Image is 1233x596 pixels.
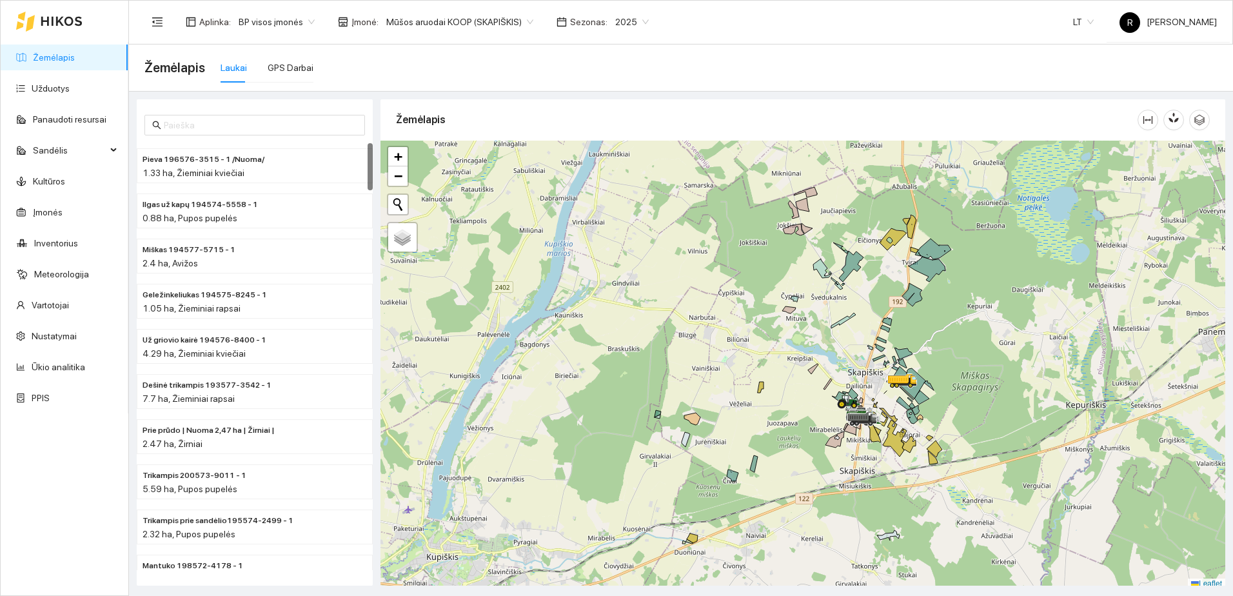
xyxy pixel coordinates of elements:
[388,223,417,252] a: Layers
[143,348,246,359] span: 4.29 ha, Žieminiai kviečiai
[34,238,78,248] a: Inventorius
[386,12,533,32] span: Mūšos aruodai KOOP (SKAPIŠKIS)
[33,137,106,163] span: Sandėlis
[143,470,246,482] span: Trikampis 200573-9011 - 1
[32,300,69,310] a: Vartotojai
[143,334,266,346] span: Už griovio kairė 194576-8400 - 1
[394,148,402,164] span: +
[394,168,402,184] span: −
[164,118,357,132] input: Paieška
[143,393,235,404] span: 7.7 ha, Žieminiai rapsai
[143,213,237,223] span: 0.88 ha, Pupos pupelės
[32,331,77,341] a: Nustatymai
[143,199,258,211] span: Ilgas už kapų 194574-5558 - 1
[239,12,315,32] span: BP visos įmonės
[143,379,271,392] span: Dešinė trikampis 193577-3542 - 1
[32,362,85,372] a: Ūkio analitika
[32,83,70,94] a: Užduotys
[32,393,50,403] a: PPIS
[34,269,89,279] a: Meteorologija
[199,15,231,29] span: Aplinka :
[33,176,65,186] a: Kultūros
[152,121,161,130] span: search
[143,484,237,494] span: 5.59 ha, Pupos pupelės
[33,207,63,217] a: Įmonės
[396,101,1138,138] div: Žemėlapis
[143,560,243,572] span: Mantuko 198572-4178 - 1
[186,17,196,27] span: layout
[143,154,264,166] span: Pieva 196576-3515 - 1 /Nuoma/
[1120,17,1217,27] span: [PERSON_NAME]
[1127,12,1133,33] span: R
[570,15,607,29] span: Sezonas :
[33,114,106,124] a: Panaudoti resursai
[143,303,241,313] span: 1.05 ha, Žieminiai rapsai
[1073,12,1094,32] span: LT
[388,166,408,186] a: Zoom out
[388,147,408,166] a: Zoom in
[143,529,235,539] span: 2.32 ha, Pupos pupelės
[615,12,649,32] span: 2025
[144,57,205,78] span: Žemėlapis
[143,168,244,178] span: 1.33 ha, Žieminiai kviečiai
[144,9,170,35] button: menu-fold
[1138,115,1158,125] span: column-width
[1191,579,1222,588] a: Leaflet
[338,17,348,27] span: shop
[143,244,235,256] span: Miškas 194577-5715 - 1
[351,15,379,29] span: Įmonė :
[143,258,198,268] span: 2.4 ha, Avižos
[1138,110,1158,130] button: column-width
[221,61,247,75] div: Laukai
[143,424,275,437] span: Prie prūdo | Nuoma 2,47 ha | Žirniai |
[268,61,313,75] div: GPS Darbai
[143,289,267,301] span: Geležinkeliukas 194575-8245 - 1
[557,17,567,27] span: calendar
[152,16,163,28] span: menu-fold
[33,52,75,63] a: Žemėlapis
[388,195,408,214] button: Initiate a new search
[143,515,293,527] span: Trikampis prie sandėlio195574-2499 - 1
[143,439,202,449] span: 2.47 ha, Žirniai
